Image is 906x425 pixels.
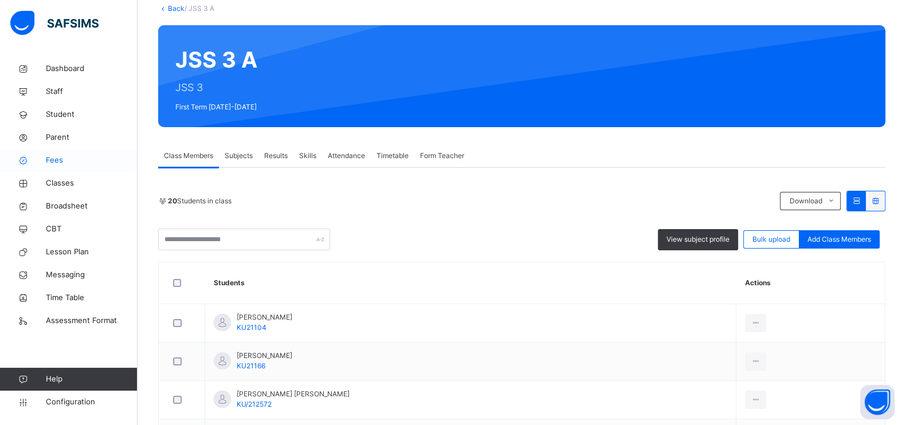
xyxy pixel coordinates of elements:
[237,323,266,332] span: KU21104
[237,389,350,399] span: [PERSON_NAME] [PERSON_NAME]
[46,292,138,304] span: Time Table
[46,132,138,143] span: Parent
[237,312,292,322] span: [PERSON_NAME]
[205,262,736,304] th: Students
[46,109,138,120] span: Student
[264,151,288,161] span: Results
[46,155,138,166] span: Fees
[46,178,138,189] span: Classes
[185,4,214,13] span: / JSS 3 A
[860,385,895,419] button: Open asap
[46,246,138,258] span: Lesson Plan
[237,400,272,408] span: KU/212572
[46,315,138,326] span: Assessment Format
[168,4,185,13] a: Back
[420,151,464,161] span: Form Teacher
[225,151,253,161] span: Subjects
[736,262,885,304] th: Actions
[46,86,138,97] span: Staff
[10,11,99,35] img: safsims
[46,373,137,385] span: Help
[46,396,137,408] span: Configuration
[666,234,729,245] span: View subject profile
[46,200,138,212] span: Broadsheet
[46,63,138,74] span: Dashboard
[328,151,365,161] span: Attendance
[168,196,177,205] b: 20
[164,151,213,161] span: Class Members
[299,151,316,161] span: Skills
[237,351,292,361] span: [PERSON_NAME]
[376,151,409,161] span: Timetable
[168,196,232,206] span: Students in class
[789,196,822,206] span: Download
[46,223,138,235] span: CBT
[752,234,790,245] span: Bulk upload
[237,361,265,370] span: KU21166
[807,234,871,245] span: Add Class Members
[46,269,138,281] span: Messaging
